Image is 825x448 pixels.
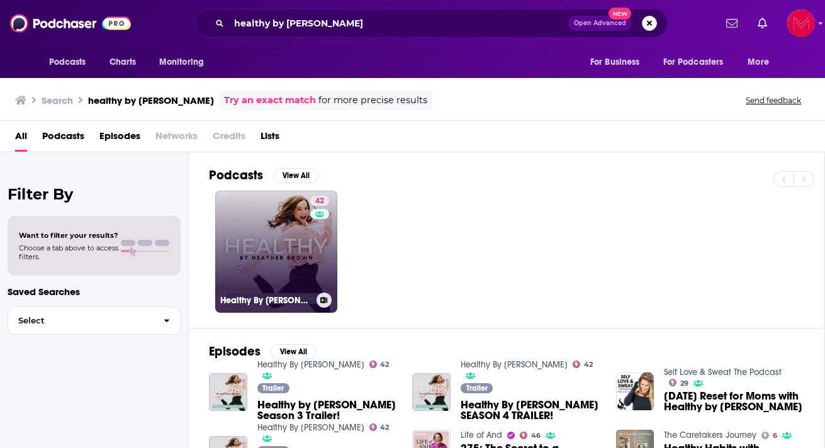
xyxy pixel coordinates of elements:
span: Monitoring [159,53,204,71]
img: Healthy by Heather Brown Season 3 Trailer! [209,373,247,412]
span: 42 [380,425,389,430]
a: Life of And [461,430,502,440]
span: 42 [584,362,593,367]
span: Logged in as Pamelamcclure [787,9,815,37]
a: Healthy by Heather Brown Season 3 Trailer! [257,400,398,421]
a: EpisodesView All [209,344,316,359]
span: Credits [213,126,245,152]
span: 42 [380,362,389,367]
a: Healthy By Heather Brown [257,359,364,370]
button: open menu [150,50,220,74]
a: Self Love & Sweat The Podcast [664,367,782,378]
button: Send feedback [742,95,805,106]
h3: Healthy By [PERSON_NAME] [220,295,311,306]
p: Saved Searches [8,286,181,298]
button: open menu [581,50,656,74]
button: open menu [739,50,785,74]
a: 42 [573,361,593,368]
div: Search podcasts, credits, & more... [194,9,668,38]
img: User Profile [787,9,815,37]
img: Healthy By Heather Brown SEASON 4 TRAILER! [412,373,451,412]
span: Trailer [466,384,488,392]
a: Charts [101,50,144,74]
span: for more precise results [318,93,427,108]
a: Healthy By Heather Brown SEASON 4 TRAILER! [461,400,601,421]
a: Episodes [99,126,140,152]
a: Sunday Reset for Moms with Healthy by Heather Brown [664,391,804,412]
button: open menu [40,50,103,74]
span: Trailer [262,384,284,392]
button: open menu [655,50,742,74]
input: Search podcasts, credits, & more... [229,13,568,33]
span: 29 [680,381,688,386]
button: View All [273,168,318,183]
span: Charts [109,53,137,71]
a: All [15,126,27,152]
span: 6 [773,433,777,439]
a: 42 [369,423,390,431]
button: Open AdvancedNew [568,16,632,31]
a: 6 [761,432,777,439]
span: Choose a tab above to access filters. [19,244,118,261]
img: Podchaser - Follow, Share and Rate Podcasts [10,11,131,35]
h2: Filter By [8,185,181,203]
span: For Business [590,53,640,71]
span: For Podcasters [663,53,724,71]
a: 46 [520,432,541,439]
span: More [748,53,769,71]
span: Podcasts [49,53,86,71]
a: Show notifications dropdown [721,13,743,34]
a: Try an exact match [224,93,316,108]
a: 42 [310,196,329,206]
span: 42 [315,195,324,208]
h3: Search [42,94,73,106]
span: Networks [155,126,198,152]
a: Show notifications dropdown [753,13,772,34]
span: 46 [531,433,541,439]
a: PodcastsView All [209,167,318,183]
span: Want to filter your results? [19,231,118,240]
h2: Podcasts [209,167,263,183]
a: 29 [669,379,688,386]
a: 42Healthy By [PERSON_NAME] [215,191,337,313]
span: Select [8,316,154,325]
a: Healthy By Heather Brown [461,359,568,370]
span: New [609,8,631,20]
button: Show profile menu [787,9,815,37]
button: View All [271,344,316,359]
a: Healthy By Heather Brown [257,422,364,433]
span: Open Advanced [574,20,626,26]
h2: Episodes [209,344,261,359]
h3: healthy by [PERSON_NAME] [88,94,214,106]
span: [DATE] Reset for Moms with Healthy by [PERSON_NAME] [664,391,804,412]
span: Healthy by [PERSON_NAME] Season 3 Trailer! [257,400,398,421]
a: The Caretakers Journey [664,430,756,440]
a: Podcasts [42,126,84,152]
a: 42 [369,361,390,368]
a: Lists [261,126,279,152]
span: Healthy By [PERSON_NAME] SEASON 4 TRAILER! [461,400,601,421]
button: Select [8,306,181,335]
img: Sunday Reset for Moms with Healthy by Heather Brown [616,372,654,411]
